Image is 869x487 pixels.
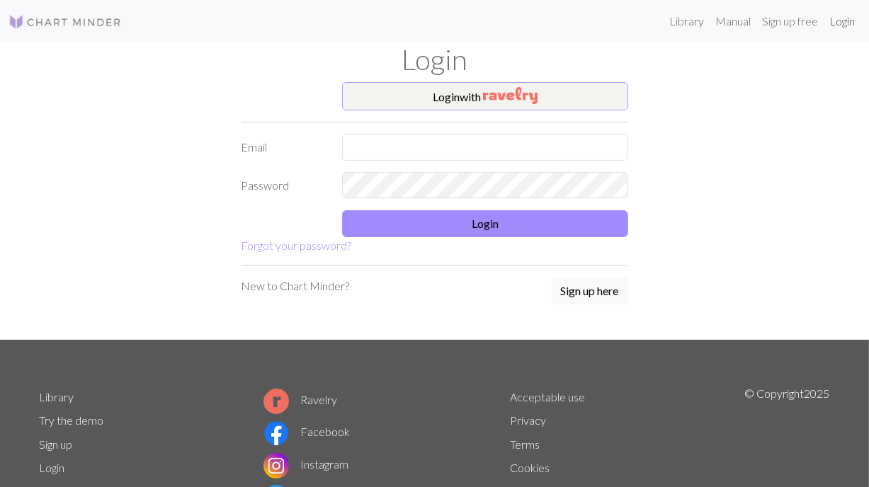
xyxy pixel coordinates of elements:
p: New to Chart Minder? [242,277,350,294]
button: Login [342,210,628,237]
img: Ravelry [483,87,538,104]
a: Try the demo [40,413,104,427]
a: Ravelry [263,393,337,406]
a: Acceptable use [510,390,585,403]
img: Logo [8,13,122,30]
label: Email [233,134,334,161]
label: Password [233,172,334,199]
img: Ravelry logo [263,389,289,414]
a: Facebook [263,425,350,438]
a: Forgot your password? [242,239,352,252]
a: Instagram [263,457,348,471]
a: Library [664,7,710,35]
img: Facebook logo [263,420,289,446]
button: Loginwith [342,82,628,110]
a: Login [40,461,65,474]
img: Instagram logo [263,453,289,479]
button: Sign up here [552,277,628,304]
a: Terms [510,437,540,451]
a: Login [824,7,861,35]
a: Manual [710,7,756,35]
a: Sign up [40,437,73,451]
a: Sign up free [756,7,824,35]
a: Library [40,390,74,403]
a: Sign up here [552,277,628,306]
a: Privacy [510,413,546,427]
a: Cookies [510,461,550,474]
h1: Login [31,42,839,76]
